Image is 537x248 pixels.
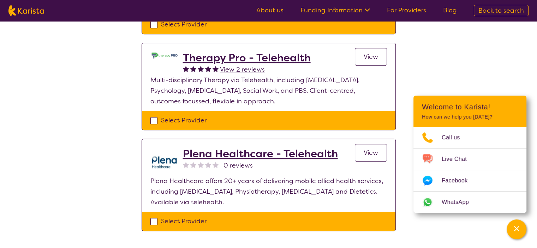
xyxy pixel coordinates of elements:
img: nonereviewstar [205,162,211,168]
img: nonereviewstar [198,162,204,168]
ul: Choose channel [413,127,526,213]
a: About us [256,6,284,14]
span: WhatsApp [442,197,477,207]
img: nonereviewstar [183,162,189,168]
a: View 2 reviews [220,64,265,75]
img: nonereviewstar [213,162,219,168]
span: View [364,53,378,61]
span: Call us [442,132,469,143]
button: Channel Menu [507,219,526,239]
h2: Welcome to Karista! [422,103,518,111]
img: fullstar [213,66,219,72]
span: Facebook [442,175,476,186]
img: Karista logo [8,5,44,16]
a: Blog [443,6,457,14]
span: View 2 reviews [220,65,265,74]
span: 0 reviews [223,160,253,171]
a: Web link opens in a new tab. [413,192,526,213]
p: Plena Healthcare offers 20+ years of delivering mobile allied health services, including [MEDICAL... [150,176,387,207]
a: Back to search [474,5,529,16]
img: fullstar [198,66,204,72]
img: fullstar [183,66,189,72]
span: Live Chat [442,154,475,164]
a: Therapy Pro - Telehealth [183,52,311,64]
p: Multi-disciplinary Therapy via Telehealth, including [MEDICAL_DATA], Psychology, [MEDICAL_DATA], ... [150,75,387,107]
div: Channel Menu [413,96,526,213]
p: How can we help you [DATE]? [422,114,518,120]
a: Plena Healthcare - Telehealth [183,147,338,160]
span: Back to search [478,6,524,15]
img: qwv9egg5taowukv2xnze.png [150,147,179,176]
a: For Providers [387,6,426,14]
img: fullstar [205,66,211,72]
a: View [355,144,387,162]
a: Funding Information [300,6,370,14]
a: View [355,48,387,66]
img: fullstar [190,66,196,72]
img: lehxprcbtunjcwin5sb4.jpg [150,52,179,59]
span: View [364,149,378,157]
img: nonereviewstar [190,162,196,168]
